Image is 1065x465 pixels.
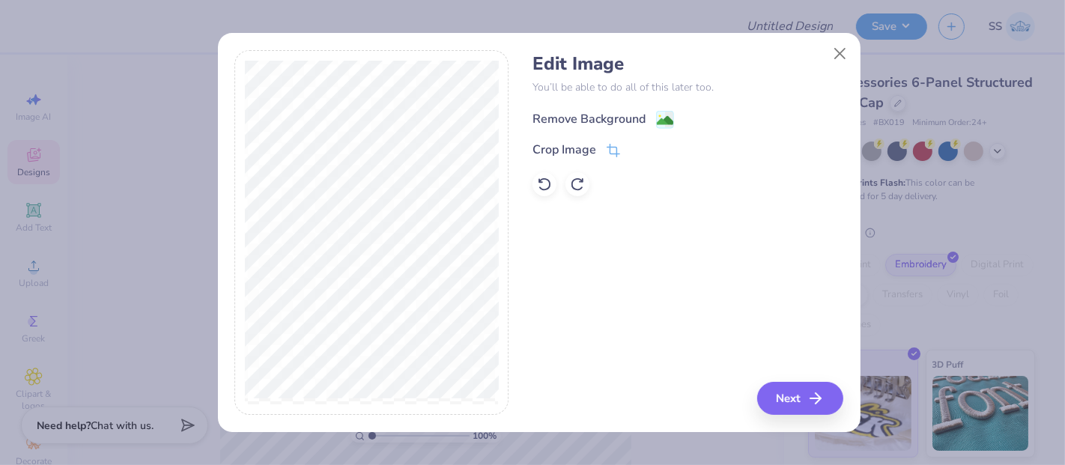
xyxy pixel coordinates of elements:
div: Crop Image [532,141,596,159]
div: Remove Background [532,110,646,128]
p: You’ll be able to do all of this later too. [532,79,843,95]
h4: Edit Image [532,53,843,75]
button: Close [825,40,854,68]
button: Next [757,382,843,415]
